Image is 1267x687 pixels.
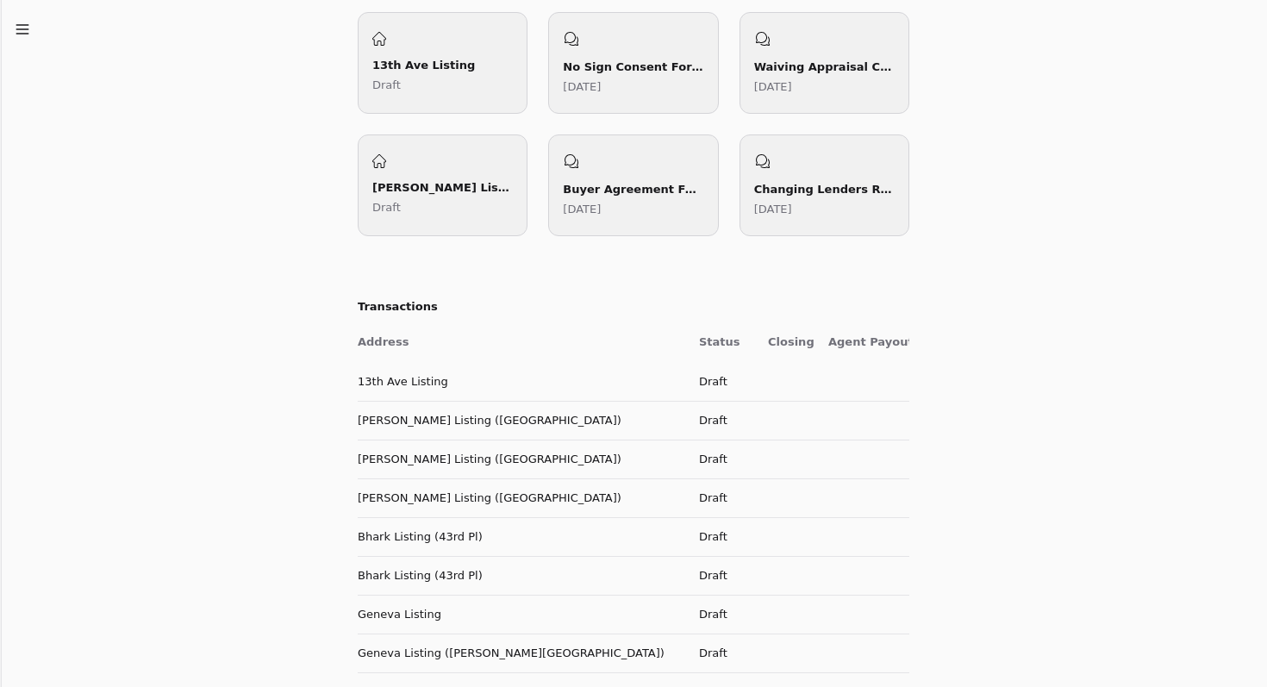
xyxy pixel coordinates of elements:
td: Geneva Listing ([PERSON_NAME][GEOGRAPHIC_DATA]) [358,634,685,672]
td: Bhark Listing (43rd Pl) [358,517,685,556]
time: Thursday, June 19, 2025 at 7:54:02 PM [754,203,792,215]
div: Buyer Agreement Form Preparation [563,180,703,198]
a: Changing Lenders Required Addendum[DATE] [740,134,909,236]
td: Draft [685,556,754,595]
div: 13th Ave Listing [372,56,513,74]
time: Thursday, June 19, 2025 at 7:57:08 PM [563,203,601,215]
th: Status [685,323,754,362]
td: Bhark Listing (43rd Pl) [358,556,685,595]
td: Draft [685,440,754,478]
div: [PERSON_NAME] Listing ([GEOGRAPHIC_DATA]) [372,178,513,197]
td: Draft [685,634,754,672]
a: Waiving Appraisal Contingency in Offer[DATE] [740,12,909,114]
div: Changing Lenders Required Addendum [754,180,895,198]
time: Wednesday, September 17, 2025 at 9:58:44 PM [563,80,601,93]
td: Draft [685,595,754,634]
a: Buyer Agreement Form Preparation[DATE] [548,134,718,236]
td: Draft [685,362,754,401]
th: Address [358,323,685,362]
td: Geneva Listing [358,595,685,634]
p: Draft [372,76,513,94]
td: Draft [685,401,754,440]
div: Waiving Appraisal Contingency in Offer [754,58,895,76]
h2: Transactions [358,298,909,316]
td: Draft [685,517,754,556]
a: No Sign Consent Form Guidance[DATE] [548,12,718,114]
td: Draft [685,478,754,517]
div: No Sign Consent Form Guidance [563,58,703,76]
th: Agent Payout [814,323,909,362]
td: [PERSON_NAME] Listing ([GEOGRAPHIC_DATA]) [358,440,685,478]
p: Draft [372,198,513,216]
time: Monday, June 30, 2025 at 9:37:25 PM [754,80,792,93]
td: [PERSON_NAME] Listing ([GEOGRAPHIC_DATA]) [358,478,685,517]
a: [PERSON_NAME] Listing ([GEOGRAPHIC_DATA])Draft [358,134,527,236]
a: 13th Ave ListingDraft [358,12,527,114]
td: 13th Ave Listing [358,362,685,401]
th: Closing [754,323,814,362]
td: [PERSON_NAME] Listing ([GEOGRAPHIC_DATA]) [358,401,685,440]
